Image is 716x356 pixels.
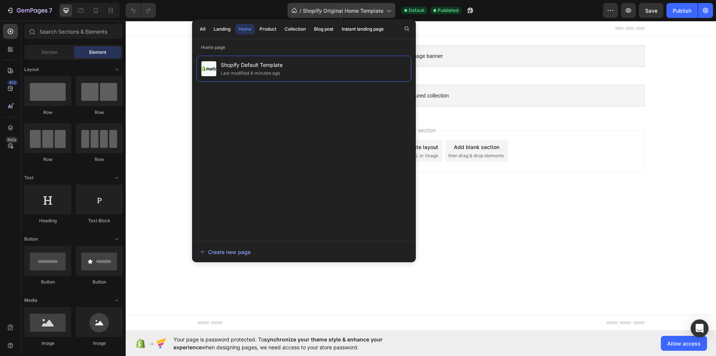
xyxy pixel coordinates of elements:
[342,26,384,32] div: Instant landing page
[200,244,408,259] button: Create new page
[273,122,313,130] div: Generate layout
[173,335,412,351] span: Your page is password protected. To when designing pages, we need access to your store password.
[24,174,34,181] span: Text
[338,24,387,34] button: Instant landing page
[277,105,313,113] span: Add section
[76,217,123,224] div: Text Block
[111,294,123,306] span: Toggle open
[197,24,209,34] button: All
[260,26,276,32] div: Product
[323,131,378,138] span: then drag & drop elements
[639,3,663,18] button: Save
[691,319,709,337] div: Open Intercom Messenger
[24,109,71,116] div: Row
[200,26,205,32] div: All
[438,7,458,14] span: Published
[281,24,309,34] button: Collection
[273,131,313,138] span: from URL or image
[111,172,123,184] span: Toggle open
[239,26,251,32] div: Home
[24,156,71,163] div: Row
[173,336,383,350] span: synchronize your theme style & enhance your experience
[24,217,71,224] div: Heading
[673,7,691,15] div: Publish
[126,3,156,18] div: Undo/Redo
[24,66,39,73] span: Layout
[409,7,424,14] span: Default
[126,21,716,331] iframe: Design area
[192,44,416,51] p: Home page
[311,24,337,34] button: Blog post
[49,6,52,15] p: 7
[210,24,234,34] button: Landing
[303,7,383,15] span: Shopify Original Home Template
[111,233,123,245] span: Toggle open
[221,69,280,77] div: Last modified 4 minutes ago
[111,64,123,75] span: Toggle open
[235,24,255,34] button: Home
[279,70,323,79] span: Featured collection
[214,26,230,32] div: Landing
[221,61,283,69] span: Shopify Default Template
[24,236,38,242] span: Button
[76,279,123,285] div: Button
[24,24,123,39] input: Search Sections & Elements
[89,49,106,56] span: Element
[645,7,657,14] span: Save
[314,26,333,32] div: Blog post
[666,3,698,18] button: Publish
[215,122,260,130] div: Choose templates
[299,7,301,15] span: /
[285,31,317,40] span: Image banner
[24,340,71,347] div: Image
[7,80,18,86] div: 450
[76,340,123,347] div: Image
[24,279,71,285] div: Button
[256,24,280,34] button: Product
[200,248,251,256] div: Create new page
[76,156,123,163] div: Row
[285,26,306,32] div: Collection
[667,340,701,347] span: Allow access
[24,297,37,304] span: Media
[41,49,57,56] span: Section
[6,137,18,143] div: Beta
[661,336,707,351] button: Allow access
[76,109,123,116] div: Row
[328,122,374,130] div: Add blank section
[211,131,263,138] span: inspired by CRO experts
[3,3,56,18] button: 7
